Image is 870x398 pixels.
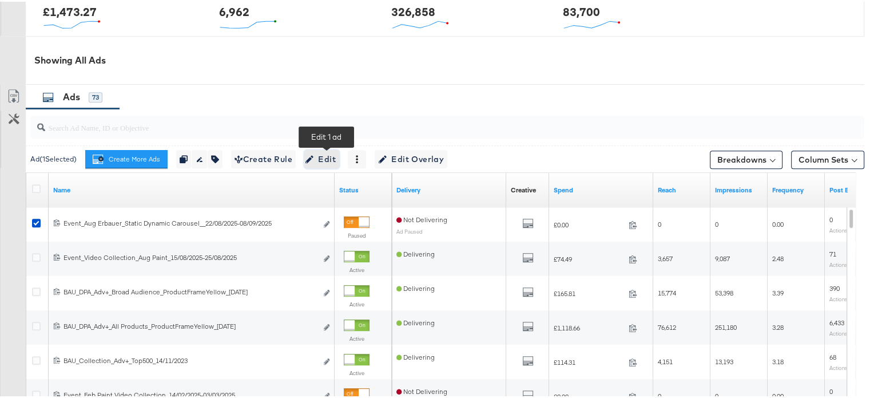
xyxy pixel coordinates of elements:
div: Event_Aug Erbauer_Static Dynamic Carousel__22/08/2025-08/09/2025 [63,217,317,226]
a: The total amount spent to date. [554,184,649,193]
button: Column Sets [791,149,864,167]
span: £1,118.66 [554,322,624,330]
span: 3.28 [772,321,784,330]
span: £74.49 [554,253,624,262]
button: Create Rule [231,148,296,167]
button: Edit [304,148,339,167]
span: Delivering [396,317,435,325]
sub: Actions [829,362,848,369]
label: Active [344,368,370,375]
button: Create More Ads [85,148,168,167]
span: 3.18 [772,356,784,364]
button: Breakdowns [710,149,782,167]
span: 251,180 [715,321,737,330]
span: 76,612 [658,321,676,330]
div: 73 [89,90,102,101]
a: The average number of times your ad was served to each person. [772,184,820,193]
label: Active [344,265,370,272]
div: Creative [511,184,536,193]
sub: Actions [829,328,848,335]
span: Delivering [396,351,435,360]
span: Create Rule [235,151,292,165]
label: Active [344,333,370,341]
span: 6,433 [829,317,844,325]
span: £165.81 [554,287,624,296]
span: Edit Overlay [378,151,444,165]
span: 15,774 [658,287,676,295]
span: Delivering [396,282,435,291]
a: The number of people your ad was served to. [658,184,706,193]
sub: Ad Paused [396,226,423,233]
div: Event_Feb Paint Video Collection_14/02/2025-03/03/2025 [63,389,317,398]
span: Not Delivering [396,214,447,222]
span: £0.00 [554,219,624,227]
div: 326,858 [391,2,435,18]
label: Active [344,299,370,306]
span: 4,151 [658,356,673,364]
sub: Actions [829,294,848,301]
span: 0 [658,218,661,227]
span: 13,193 [715,356,733,364]
div: Ad ( 1 Selected) [30,152,77,163]
span: Ads [63,89,80,101]
span: 390 [829,282,840,291]
a: Ad Name. [53,184,330,193]
div: 6,962 [219,2,249,18]
div: BAU_DPA_Adv+_Broad Audience_ProductFrameYellow_[DATE] [63,286,317,295]
div: £1,473.27 [43,2,97,18]
sub: Actions [829,259,848,266]
button: Edit Overlay [375,148,447,167]
span: 71 [829,248,836,257]
span: 0 [715,218,718,227]
span: £114.31 [554,356,624,365]
span: Delivering [396,248,435,257]
a: Shows the current state of your Ad. [339,184,387,193]
sub: Actions [829,225,848,232]
span: 53,398 [715,287,733,295]
span: 9,087 [715,253,730,261]
div: 83,700 [563,2,600,18]
label: Paused [344,230,370,238]
div: BAU_Collection_Adv+_Top500_14/11/2023 [63,354,317,364]
span: 2.48 [772,253,784,261]
span: 0 [829,385,833,394]
span: 0 [829,214,833,222]
div: Showing All Ads [34,52,864,65]
input: Search Ad Name, ID or Objective [45,110,789,132]
a: Reflects the ability of your Ad to achieve delivery. [396,184,502,193]
span: 3.39 [772,287,784,295]
div: BAU_DPA_Adv+_All Products_ProductFrameYellow_[DATE] [63,320,317,329]
span: Not Delivering [396,385,447,394]
a: The number of times your ad was served. On mobile apps an ad is counted as served the first time ... [715,184,763,193]
span: 68 [829,351,836,360]
div: Event_Video Collection_Aug Paint_15/08/2025-25/08/2025 [63,251,317,261]
a: Shows the creative associated with your ad. [511,184,536,193]
span: Edit [308,151,336,165]
span: 3,657 [658,253,673,261]
span: 0.00 [772,218,784,227]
